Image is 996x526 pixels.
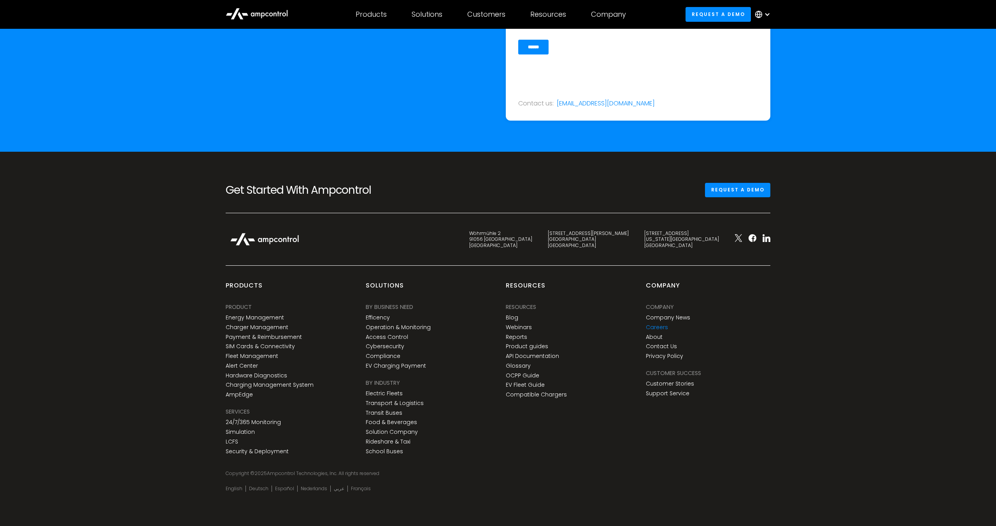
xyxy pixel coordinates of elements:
[412,10,442,19] div: Solutions
[366,438,410,445] a: Rideshare & Taxi
[226,382,314,388] a: Charging Management System
[254,470,267,477] span: 2025
[366,314,390,321] a: Efficency
[366,343,404,350] a: Cybersecurity
[366,363,426,369] a: EV Charging Payment
[467,10,505,19] div: Customers
[275,486,294,492] a: Español
[366,410,402,416] a: Transit Buses
[226,363,258,369] a: Alert Center
[301,486,327,492] a: Nederlands
[226,324,288,331] a: Charger Management
[226,419,281,426] a: 24/7/365 Monitoring
[226,334,302,340] a: Payment & Reimbursement
[646,334,663,340] a: About
[366,334,408,340] a: Access Control
[646,324,668,331] a: Careers
[557,99,655,108] a: [EMAIL_ADDRESS][DOMAIN_NAME]
[226,470,770,477] div: Copyright © Ampcontrol Technologies, Inc. All rights reserved
[646,281,680,296] div: Company
[591,10,626,19] div: Company
[646,390,689,397] a: Support Service
[646,343,677,350] a: Contact Us
[366,379,400,387] div: BY INDUSTRY
[646,380,694,387] a: Customer Stories
[506,343,548,350] a: Product guides
[366,281,404,296] div: Solutions
[356,10,387,19] div: Products
[226,486,242,492] a: English
[226,438,238,445] a: LCFS
[506,324,532,331] a: Webinars
[226,391,253,398] a: AmpEdge
[226,448,289,455] a: Security & Deployment
[506,303,536,311] div: Resources
[366,390,403,397] a: Electric Fleets
[644,230,719,249] div: [STREET_ADDRESS] [US_STATE][GEOGRAPHIC_DATA] [GEOGRAPHIC_DATA]
[646,369,701,377] div: Customer success
[530,10,566,19] div: Resources
[366,353,400,359] a: Compliance
[506,382,545,388] a: EV Fleet Guide
[469,230,532,249] div: Wöhrmühle 2 91056 [GEOGRAPHIC_DATA] [GEOGRAPHIC_DATA]
[249,486,268,492] a: Deutsch
[506,353,559,359] a: API Documentation
[226,229,303,250] img: Ampcontrol Logo
[506,281,545,296] div: Resources
[506,334,527,340] a: Reports
[705,183,770,197] a: Request a demo
[518,99,554,108] div: Contact us:
[646,303,674,311] div: Company
[226,184,397,197] h2: Get Started With Ampcontrol
[334,486,344,492] a: عربي
[366,324,431,331] a: Operation & Monitoring
[351,486,371,492] a: Français
[226,281,263,296] div: products
[226,303,252,311] div: PRODUCT
[506,391,567,398] a: Compatible Chargers
[366,400,424,407] a: Transport & Logistics
[646,353,683,359] a: Privacy Policy
[226,407,250,416] div: SERVICES
[686,7,751,21] a: Request a demo
[366,303,413,311] div: BY BUSINESS NEED
[646,314,690,321] a: Company News
[226,372,287,379] a: Hardware Diagnostics
[366,419,417,426] a: Food & Beverages
[226,429,255,435] a: Simulation
[366,448,403,455] a: School Buses
[226,353,278,359] a: Fleet Management
[506,372,539,379] a: OCPP Guide
[226,314,284,321] a: Energy Management
[548,230,629,249] div: [STREET_ADDRESS][PERSON_NAME] [GEOGRAPHIC_DATA] [GEOGRAPHIC_DATA]
[506,314,518,321] a: Blog
[506,363,531,369] a: Glossary
[226,343,295,350] a: SIM Cards & Connectivity
[366,429,418,435] a: Solution Company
